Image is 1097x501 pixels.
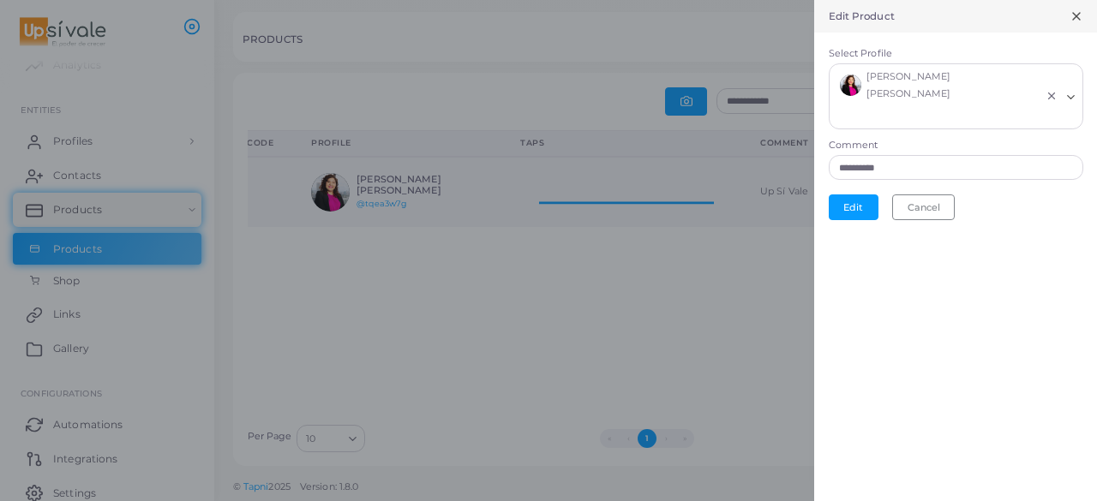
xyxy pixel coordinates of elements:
img: avatar [840,75,861,96]
button: Cancel [892,194,955,220]
label: Comment [829,139,878,152]
label: Select Profile [829,47,1083,61]
button: Edit [829,194,878,220]
span: [PERSON_NAME] [PERSON_NAME] [866,69,1037,103]
h5: Edit Product [829,10,895,22]
button: Clear Selected [1046,89,1058,103]
div: Search for option [829,63,1083,129]
input: Search for option [836,106,1041,125]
